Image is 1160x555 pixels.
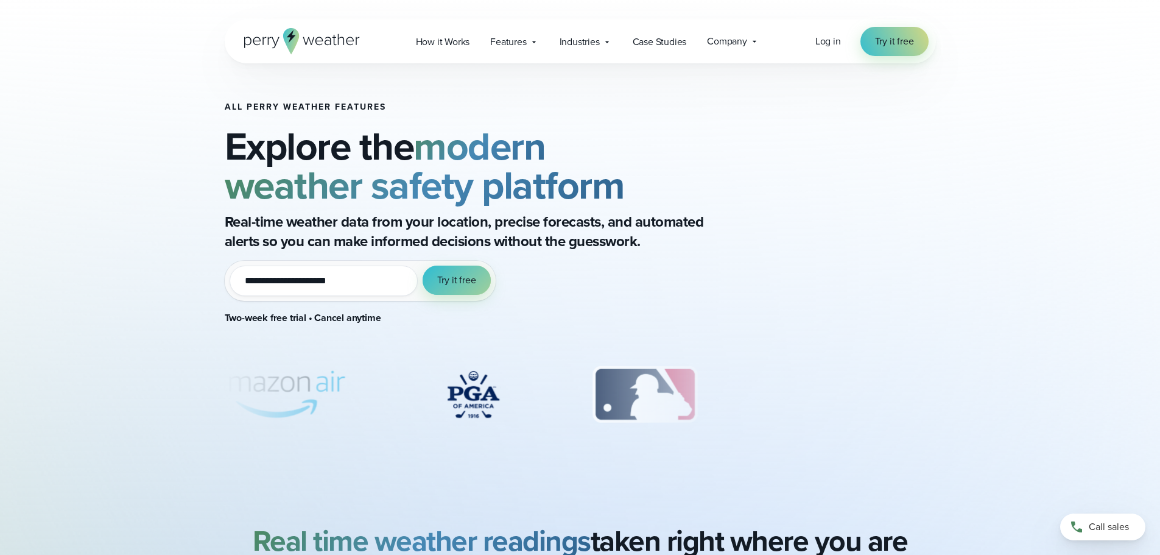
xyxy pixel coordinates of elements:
[406,29,480,54] a: How it Works
[193,364,366,425] img: Amazon-Air.svg
[225,127,753,205] h2: Explore the
[225,212,712,251] p: Real-time weather data from your location, precise forecasts, and automated alerts so you can mak...
[424,364,522,425] div: 5 of 8
[875,34,914,49] span: Try it free
[622,29,697,54] a: Case Studies
[580,364,709,425] img: MLB.svg
[490,35,526,49] span: Features
[424,364,522,425] img: PGA.svg
[225,118,625,214] strong: modern weather safety platform
[707,34,747,49] span: Company
[225,364,753,431] div: slideshow
[416,35,470,49] span: How it Works
[1089,520,1129,534] span: Call sales
[815,34,841,49] a: Log in
[437,273,476,288] span: Try it free
[815,34,841,48] span: Log in
[580,364,709,425] div: 6 of 8
[225,102,753,112] h1: All Perry Weather Features
[633,35,687,49] span: Case Studies
[860,27,929,56] a: Try it free
[225,311,381,325] strong: Two-week free trial • Cancel anytime
[423,266,491,295] button: Try it free
[560,35,600,49] span: Industries
[1060,514,1145,540] a: Call sales
[193,364,366,425] div: 4 of 8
